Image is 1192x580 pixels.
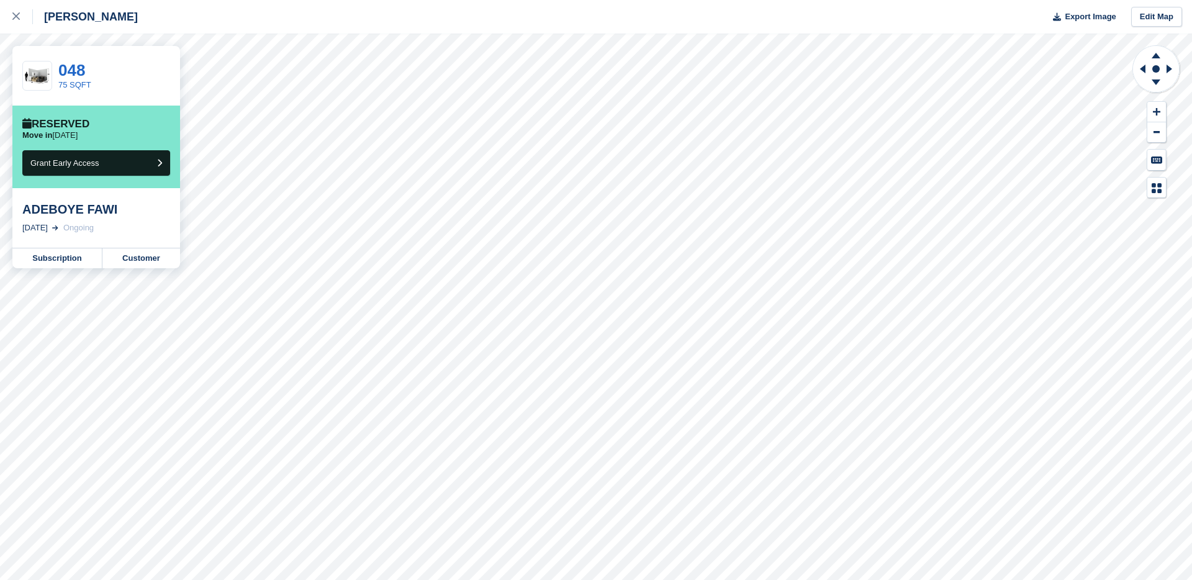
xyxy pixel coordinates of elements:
[1147,102,1166,122] button: Zoom In
[22,118,89,130] div: Reserved
[63,222,94,234] div: Ongoing
[22,202,170,217] div: ADEBOYE FAWI
[30,158,99,168] span: Grant Early Access
[33,9,138,24] div: [PERSON_NAME]
[52,225,58,230] img: arrow-right-light-icn-cde0832a797a2874e46488d9cf13f60e5c3a73dbe684e267c42b8395dfbc2abf.svg
[58,80,91,89] a: 75 SQFT
[1045,7,1116,27] button: Export Image
[22,222,48,234] div: [DATE]
[23,65,52,87] img: 75-sqft-unit%20(1).jpg
[22,130,78,140] p: [DATE]
[1147,150,1166,170] button: Keyboard Shortcuts
[58,61,85,79] a: 048
[1147,122,1166,143] button: Zoom Out
[102,248,180,268] a: Customer
[22,150,170,176] button: Grant Early Access
[1131,7,1182,27] a: Edit Map
[22,130,52,140] span: Move in
[12,248,102,268] a: Subscription
[1065,11,1116,23] span: Export Image
[1147,178,1166,198] button: Map Legend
